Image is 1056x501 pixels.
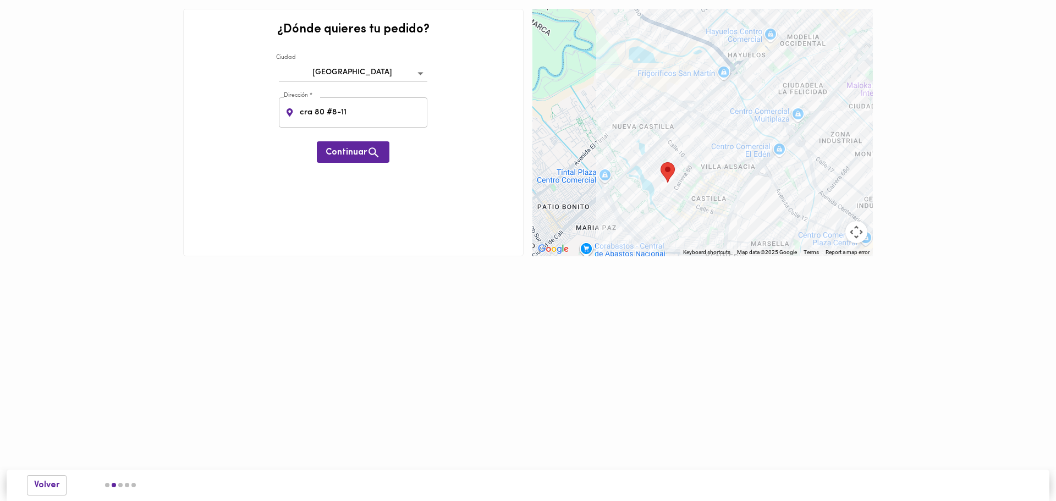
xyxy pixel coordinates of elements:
a: Report a map error [826,249,870,255]
button: Map camera controls [845,221,867,243]
input: Calle 92 # 16-11 [298,97,428,128]
a: Terms [804,249,819,255]
h2: ¿Dónde quieres tu pedido? [277,23,430,36]
span: Volver [34,480,59,491]
label: Ciudad [276,54,295,62]
iframe: Messagebird Livechat Widget [992,437,1045,490]
button: Continuar [317,141,389,163]
span: Map data ©2025 Google [737,249,797,255]
div: Tu dirección [661,162,675,183]
div: [GEOGRAPHIC_DATA] [279,64,427,81]
span: Continuar [326,146,381,159]
img: Google [535,242,571,256]
button: Volver [27,475,67,496]
button: Keyboard shortcuts [683,249,730,256]
a: Open this area in Google Maps (opens a new window) [535,242,571,256]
